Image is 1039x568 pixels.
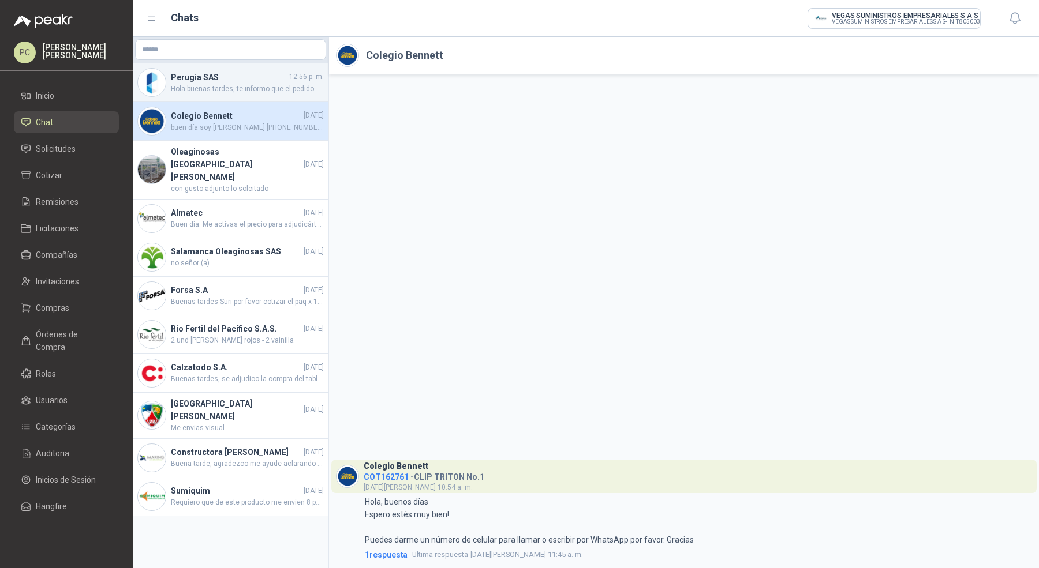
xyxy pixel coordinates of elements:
[171,71,287,84] h4: Perugia SAS
[14,442,119,464] a: Auditoria
[14,217,119,239] a: Licitaciones
[14,270,119,292] a: Invitaciones
[36,222,79,235] span: Licitaciones
[14,111,119,133] a: Chat
[171,206,301,219] h4: Almatec
[133,477,328,516] a: Company LogoSumiquim[DATE]Requiero que de este producto me envien 8 paquetes, ya que la cantidad ...
[14,495,119,517] a: Hangfire
[171,183,324,194] span: con gusto adjunto lo solcitado
[304,208,324,219] span: [DATE]
[14,14,73,28] img: Logo peakr
[14,324,119,358] a: Órdenes de Compra
[138,243,166,271] img: Company Logo
[337,44,358,66] img: Company Logo
[138,483,166,510] img: Company Logo
[304,486,324,496] span: [DATE]
[36,420,76,433] span: Categorías
[36,169,62,182] span: Cotizar
[412,549,468,561] span: Ultima respuesta
[36,447,69,460] span: Auditoria
[138,69,166,96] img: Company Logo
[171,258,324,269] span: no señor (a)
[36,142,76,155] span: Solicitudes
[171,219,324,230] span: Buen dia. Me activas el precio para adjudicártelo porfa, el mismo precio
[364,463,428,469] h3: Colegio Bennett
[14,191,119,213] a: Remisiones
[36,249,77,261] span: Compañías
[133,354,328,393] a: Company LogoCalzatodo S.A.[DATE]Buenas tardes, se adjudico la compra del tablero, por favor que l...
[304,324,324,334] span: [DATE]
[133,238,328,277] a: Company LogoSalamanca Oleaginosas SAS[DATE]no señor (a)
[133,63,328,102] a: Company LogoPerugia SAS12:56 p. m.Hola buenas tardes, te informo que el pedido entregado el dia [...
[304,362,324,373] span: [DATE]
[138,401,166,429] img: Company Logo
[36,195,79,208] span: Remisiones
[14,416,119,438] a: Categorías
[138,444,166,472] img: Company Logo
[362,548,1032,561] a: 1respuestaUltima respuesta[DATE][PERSON_NAME] 11:45 a. m.
[171,296,324,307] span: Buenas tardes Suri por favor cotizar el paq x 10 und muchas gracias
[171,335,324,346] span: 2 und [PERSON_NAME] rojos - 2 vainilla
[133,200,328,238] a: Company LogoAlmatec[DATE]Buen dia. Me activas el precio para adjudicártelo porfa, el mismo precio
[171,361,301,374] h4: Calzatodo S.A.
[138,359,166,387] img: Company Logo
[14,469,119,491] a: Inicios de Sesión
[171,374,324,385] span: Buenas tardes, se adjudico la compra del tablero, por favor que llegue lo mas pronto posible
[304,110,324,121] span: [DATE]
[304,285,324,296] span: [DATE]
[36,302,69,314] span: Compras
[171,423,324,434] span: Me envias visual
[364,483,473,491] span: [DATE][PERSON_NAME] 10:54 a. m.
[14,297,119,319] a: Compras
[171,446,301,458] h4: Constructora [PERSON_NAME]
[14,164,119,186] a: Cotizar
[36,89,54,102] span: Inicio
[36,328,108,353] span: Órdenes de Compra
[171,458,324,469] span: Buena tarde, agradezco me ayude aclarando esta duda: favor indicar si es para dispensador o el pe...
[133,439,328,477] a: Company LogoConstructora [PERSON_NAME][DATE]Buena tarde, agradezco me ayude aclarando esta duda: ...
[43,43,119,59] p: [PERSON_NAME] [PERSON_NAME]
[133,315,328,354] a: Company LogoRio Fertil del Pacífico S.A.S.[DATE]2 und [PERSON_NAME] rojos - 2 vainilla
[337,465,358,487] img: Company Logo
[36,367,56,380] span: Roles
[36,473,96,486] span: Inicios de Sesión
[14,138,119,160] a: Solicitudes
[14,389,119,411] a: Usuarios
[304,447,324,458] span: [DATE]
[364,469,484,480] h4: - CLIP TRITON No.1
[412,549,583,561] span: [DATE][PERSON_NAME] 11:45 a. m.
[171,497,324,508] span: Requiero que de este producto me envien 8 paquetes, ya que la cantidad viene por 25 y no por 50 u...
[138,205,166,232] img: Company Logo
[138,282,166,310] img: Company Logo
[138,107,166,135] img: Company Logo
[138,156,166,183] img: Company Logo
[364,472,409,482] span: COT162761
[133,102,328,141] a: Company LogoColegio Bennett[DATE]buen día soy [PERSON_NAME] [PHONE_NUMBER] whatsapp
[289,72,324,82] span: 12:56 p. m.
[171,145,301,183] h4: Oleaginosas [GEOGRAPHIC_DATA][PERSON_NAME]
[138,321,166,348] img: Company Logo
[36,394,68,407] span: Usuarios
[365,495,694,546] p: Hola, buenos días Espero estés muy bien! Puedes darme un número de celular para llamar o escribir...
[133,277,328,315] a: Company LogoForsa S.A[DATE]Buenas tardes Suri por favor cotizar el paq x 10 und muchas gracias
[133,141,328,200] a: Company LogoOleaginosas [GEOGRAPHIC_DATA][PERSON_NAME][DATE]con gusto adjunto lo solcitado
[133,393,328,439] a: Company Logo[GEOGRAPHIC_DATA][PERSON_NAME][DATE]Me envias visual
[171,10,199,26] h1: Chats
[304,404,324,415] span: [DATE]
[171,484,301,497] h4: Sumiquim
[36,275,79,288] span: Invitaciones
[304,246,324,257] span: [DATE]
[171,322,301,335] h4: Rio Fertil del Pacífico S.A.S.
[171,397,301,423] h4: [GEOGRAPHIC_DATA][PERSON_NAME]
[14,85,119,107] a: Inicio
[171,84,324,95] span: Hola buenas tardes, te informo que el pedido entregado el dia [PERSON_NAME][DATE], lo entregaron ...
[171,245,301,258] h4: Salamanca Oleaginosas SAS
[365,548,408,561] span: 1 respuesta
[14,42,36,63] div: PC
[14,363,119,385] a: Roles
[171,110,301,122] h4: Colegio Bennett
[36,500,67,513] span: Hangfire
[171,122,324,133] span: buen día soy [PERSON_NAME] [PHONE_NUMBER] whatsapp
[14,244,119,266] a: Compañías
[304,159,324,170] span: [DATE]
